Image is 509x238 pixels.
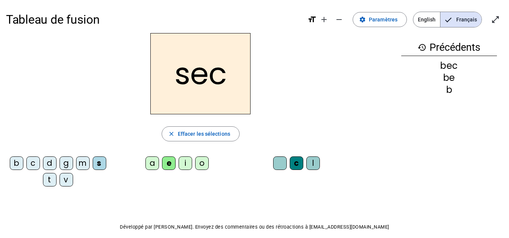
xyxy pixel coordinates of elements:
[413,12,440,27] span: English
[369,15,397,24] span: Paramètres
[401,85,497,94] div: b
[491,15,500,24] mat-icon: open_in_full
[316,12,332,27] button: Augmenter la taille de la police
[359,16,366,23] mat-icon: settings
[306,156,320,170] div: l
[150,33,251,114] h2: sec
[401,61,497,70] div: bec
[413,12,482,27] mat-button-toggle-group: Language selection
[440,12,481,27] span: Français
[290,156,303,170] div: c
[401,39,497,56] h3: Précédents
[145,156,159,170] div: a
[307,15,316,24] mat-icon: format_size
[43,173,57,186] div: t
[43,156,57,170] div: d
[76,156,90,170] div: m
[332,12,347,27] button: Diminuer la taille de la police
[179,156,192,170] div: i
[488,12,503,27] button: Entrer en plein écran
[26,156,40,170] div: c
[195,156,209,170] div: o
[319,15,329,24] mat-icon: add
[417,43,426,52] mat-icon: history
[162,156,176,170] div: e
[60,173,73,186] div: v
[93,156,106,170] div: s
[60,156,73,170] div: g
[335,15,344,24] mat-icon: remove
[168,130,175,137] mat-icon: close
[6,8,301,32] h1: Tableau de fusion
[353,12,407,27] button: Paramètres
[178,129,230,138] span: Effacer les sélections
[162,126,240,141] button: Effacer les sélections
[401,73,497,82] div: be
[6,223,503,232] p: Développé par [PERSON_NAME]. Envoyez des commentaires ou des rétroactions à [EMAIL_ADDRESS][DOMAI...
[10,156,23,170] div: b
